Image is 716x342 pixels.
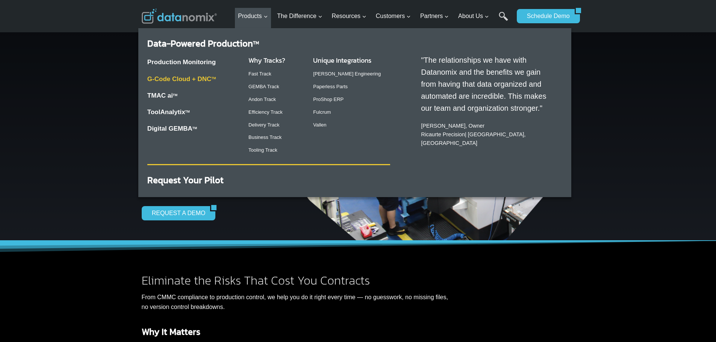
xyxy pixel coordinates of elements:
h3: Unique Integrations [313,55,390,65]
span: Resources [332,11,366,21]
a: Digital GEMBATM [147,125,197,132]
a: Vallen [313,122,326,128]
a: TMAC aiTM [147,92,177,99]
a: Paperless Parts [313,84,348,89]
span: Customers [376,11,411,21]
a: Why Tracks? [248,55,285,65]
span: Partners [420,11,449,21]
nav: Primary Navigation [235,4,513,29]
a: ProShop ERP [313,96,344,102]
a: Delivery Track [248,122,279,128]
sup: TM [211,76,216,80]
sup: TM [173,93,177,97]
a: TM [185,110,190,113]
a: Data-Powered ProductionTM [147,37,259,50]
sup: TM [253,39,259,46]
a: Efficiency Track [248,109,283,115]
a: Schedule Demo [517,9,575,23]
span: About Us [458,11,489,21]
a: Ricaurte Precision [421,131,465,137]
sup: TM [192,126,197,130]
a: Search [499,12,508,29]
p: [PERSON_NAME], Owner | [GEOGRAPHIC_DATA], [GEOGRAPHIC_DATA] [421,122,555,148]
p: "The relationships we have with Datanomix and the benefits we gain from having that data organize... [421,54,555,114]
a: Production Monitoring [147,59,216,66]
a: Request Your Pilot [147,173,224,187]
h2: Eliminate the Risks That Cost You Contracts [142,274,448,286]
a: Tooling Track [248,147,277,153]
a: G-Code Cloud + DNCTM [147,75,216,83]
a: REQUEST A DEMO [142,206,210,220]
a: GEMBA Track [248,84,279,89]
img: Datanomix [142,9,217,24]
a: Andon Track [248,96,276,102]
span: The Difference [277,11,322,21]
a: ToolAnalytix [147,108,185,116]
a: Fulcrum [313,109,331,115]
p: From CMMC compliance to production control, we help you do it right every time — no guesswork, no... [142,292,448,312]
a: [PERSON_NAME] Engineering [313,71,381,77]
span: Products [238,11,268,21]
a: Business Track [248,134,282,140]
strong: Why It Matters [142,325,200,338]
a: Fast Track [248,71,271,77]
